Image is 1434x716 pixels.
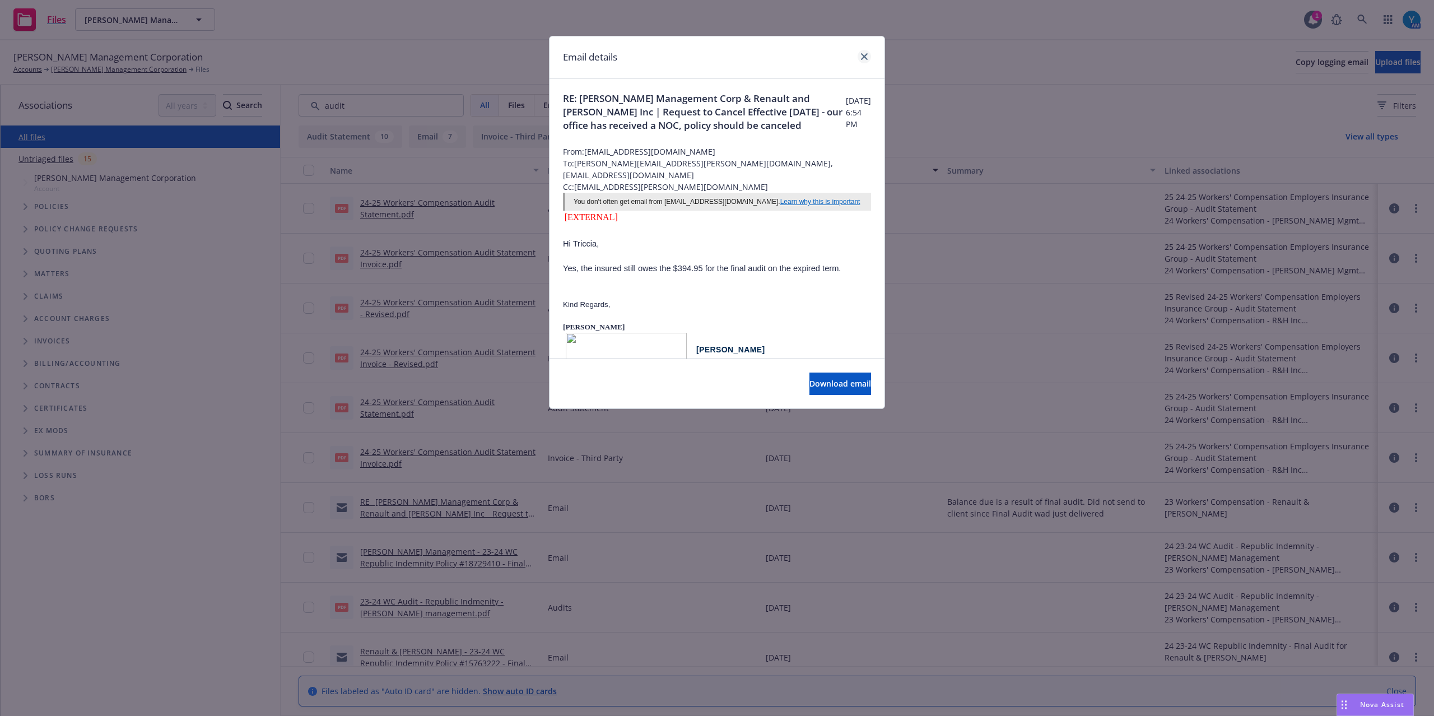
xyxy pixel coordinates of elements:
[1337,694,1414,716] button: Nova Assist
[563,146,871,157] span: From: [EMAIL_ADDRESS][DOMAIN_NAME]
[566,333,687,416] img: image002.png@01DA641E.D67CA3A0
[563,181,871,193] span: Cc: [EMAIL_ADDRESS][PERSON_NAME][DOMAIN_NAME]
[696,357,843,365] span: Customer Service Lead | Premium Accounting
[846,95,871,130] span: [DATE] 6:54 PM
[1360,700,1404,709] span: Nova Assist
[1337,694,1351,715] div: Drag to move
[809,373,871,395] button: Download email
[696,345,765,354] span: [PERSON_NAME]
[858,50,871,63] a: close
[780,198,860,206] a: Learn why this is important
[563,92,846,132] span: RE: [PERSON_NAME] Management Corp & Renault and [PERSON_NAME] Inc | Request to Cancel Effective [...
[574,197,863,207] div: You don't often get email from [EMAIL_ADDRESS][DOMAIN_NAME].
[563,323,625,331] span: [PERSON_NAME]
[563,299,905,310] p: Kind Regards,
[563,264,841,273] span: Yes, the insured still owes the $394.95 for the final audit on the expired term.
[563,211,871,224] div: [EXTERNAL]
[563,50,617,64] h1: Email details
[563,239,599,248] span: Hi Triccia,
[809,378,871,389] span: Download email
[563,157,871,181] span: To: [PERSON_NAME][EMAIL_ADDRESS][PERSON_NAME][DOMAIN_NAME], [EMAIL_ADDRESS][DOMAIN_NAME]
